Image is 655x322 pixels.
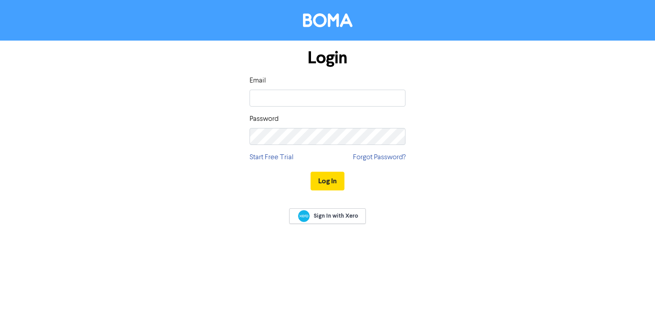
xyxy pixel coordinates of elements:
[250,152,294,163] a: Start Free Trial
[250,114,278,124] label: Password
[353,152,405,163] a: Forgot Password?
[311,172,344,190] button: Log In
[250,75,266,86] label: Email
[314,212,358,220] span: Sign In with Xero
[289,208,366,224] a: Sign In with Xero
[298,210,310,222] img: Xero logo
[303,13,352,27] img: BOMA Logo
[250,48,405,68] h1: Login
